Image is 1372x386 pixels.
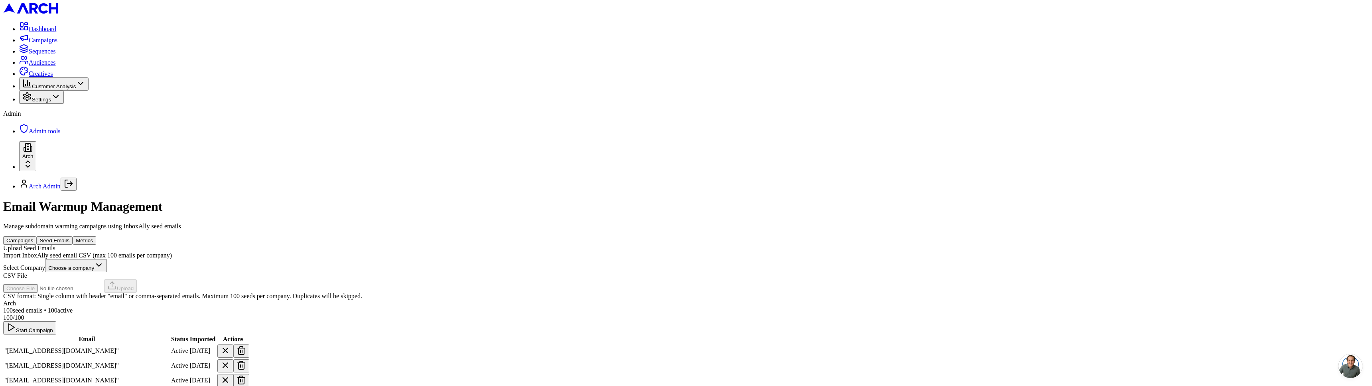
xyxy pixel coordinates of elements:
span: Audiences [29,59,56,66]
div: Active [171,347,188,354]
div: Active [171,362,188,369]
span: Campaigns [29,37,57,44]
p: Manage subdomain warming campaigns using InboxAlly seed emails [3,223,1369,230]
button: Customer Analysis [19,77,89,91]
div: Upload Seed Emails [3,245,1369,252]
button: Seed Emails [36,236,73,245]
div: Active [171,377,188,384]
a: Open chat [1338,354,1362,378]
span: Customer Analysis [32,83,76,89]
button: Metrics [73,236,96,245]
button: Upload [104,279,137,293]
span: Creatives [29,70,53,77]
div: Import InboxAlly seed email CSV (max 100 emails per company) [3,252,1369,259]
span: Settings [32,97,51,103]
span: Arch [22,153,33,159]
div: Admin [3,110,1369,117]
label: CSV File [3,272,27,279]
td: [DATE] [189,359,216,373]
th: Actions [217,335,250,343]
span: Sequences [29,48,56,55]
div: Arch [3,300,1369,307]
a: Audiences [19,59,56,66]
button: Start Campaign [3,321,56,335]
th: Status [171,335,189,343]
span: Admin tools [29,128,61,135]
button: Settings [19,91,64,104]
div: 100 seed emails • 100 active [3,307,1369,314]
td: "[EMAIL_ADDRESS][DOMAIN_NAME]" [4,344,170,358]
td: "[EMAIL_ADDRESS][DOMAIN_NAME]" [4,359,170,373]
th: Email [4,335,170,343]
a: Creatives [19,70,53,77]
a: Arch Admin [29,183,61,190]
div: CSV format: Single column with header "email" or comma-separated emails. Maximum 100 seeds per co... [3,293,1369,300]
a: Campaigns [19,37,57,44]
div: 100 /100 [3,314,1369,321]
a: Dashboard [19,26,56,32]
span: Dashboard [29,26,56,32]
button: Arch [19,141,36,171]
th: Imported [189,335,216,343]
td: [DATE] [189,344,216,358]
button: Log out [61,178,77,191]
h1: Email Warmup Management [3,199,1369,214]
button: Campaigns [3,236,36,245]
a: Admin tools [19,128,61,135]
label: Select Company [3,264,45,271]
a: Sequences [19,48,56,55]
